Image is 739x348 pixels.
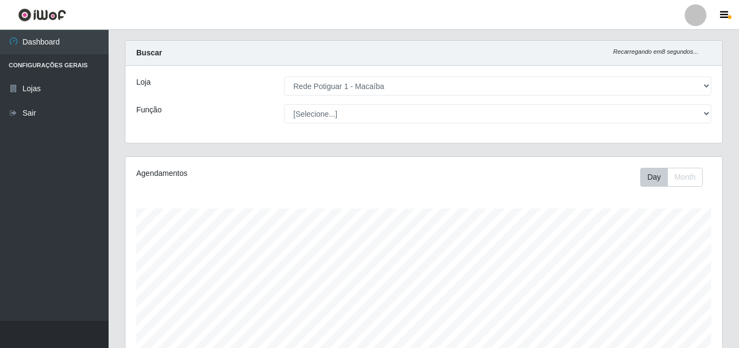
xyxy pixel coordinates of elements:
strong: Buscar [136,48,162,57]
div: First group [640,168,703,187]
div: Agendamentos [136,168,367,179]
button: Month [667,168,703,187]
div: Toolbar with button groups [640,168,711,187]
img: CoreUI Logo [18,8,66,22]
label: Loja [136,77,150,88]
button: Day [640,168,668,187]
i: Recarregando em 8 segundos... [613,48,698,55]
label: Função [136,104,162,116]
